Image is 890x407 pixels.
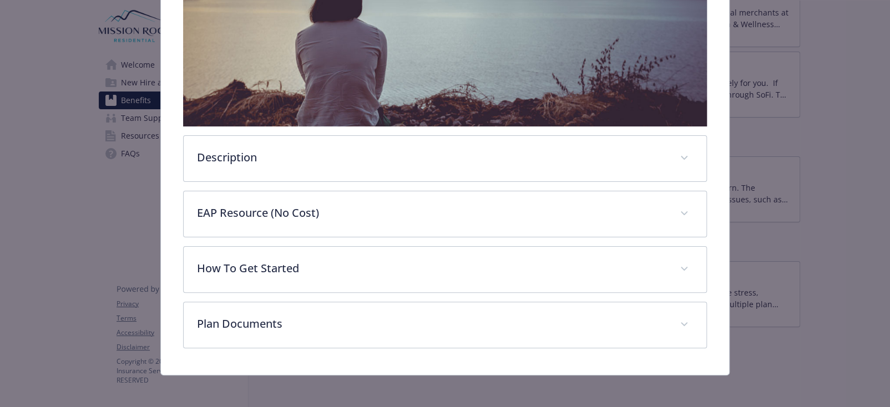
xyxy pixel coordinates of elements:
p: Plan Documents [197,316,667,332]
div: How To Get Started [184,247,707,292]
div: EAP Resource (No Cost) [184,191,707,237]
div: Description [184,136,707,181]
p: EAP Resource (No Cost) [197,205,667,221]
p: How To Get Started [197,260,667,277]
p: Description [197,149,667,166]
div: Plan Documents [184,302,707,348]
